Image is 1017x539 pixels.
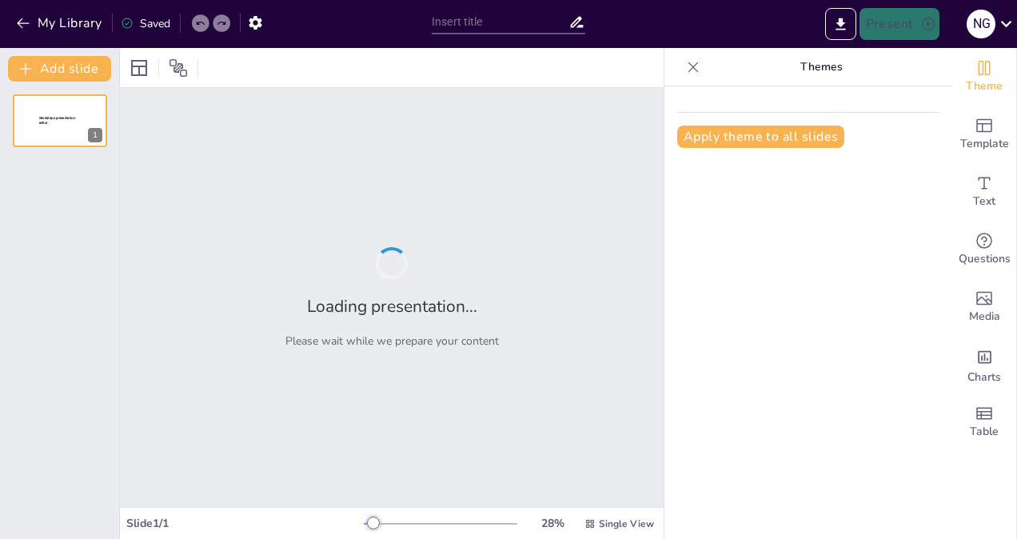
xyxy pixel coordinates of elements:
[967,8,995,40] button: N G
[599,517,654,530] span: Single View
[952,393,1016,451] div: Add a table
[432,10,568,34] input: Insert title
[39,116,75,125] span: Sendsteps presentation editor
[966,78,1003,95] span: Theme
[12,10,109,36] button: My Library
[13,94,107,147] div: 1
[307,295,477,317] h2: Loading presentation...
[706,48,936,86] p: Themes
[169,58,188,78] span: Position
[677,126,844,148] button: Apply theme to all slides
[121,16,170,31] div: Saved
[959,250,1011,268] span: Questions
[88,128,102,142] div: 1
[126,55,152,81] div: Layout
[533,516,572,531] div: 28 %
[952,106,1016,163] div: Add ready made slides
[952,336,1016,393] div: Add charts and graphs
[967,369,1001,386] span: Charts
[952,163,1016,221] div: Add text boxes
[970,423,999,441] span: Table
[973,193,995,210] span: Text
[825,8,856,40] button: Export to PowerPoint
[8,56,111,82] button: Add slide
[952,221,1016,278] div: Get real-time input from your audience
[952,278,1016,336] div: Add images, graphics, shapes or video
[967,10,995,38] div: N G
[859,8,939,40] button: Present
[285,333,499,349] p: Please wait while we prepare your content
[952,48,1016,106] div: Change the overall theme
[960,135,1009,153] span: Template
[969,308,1000,325] span: Media
[126,516,364,531] div: Slide 1 / 1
